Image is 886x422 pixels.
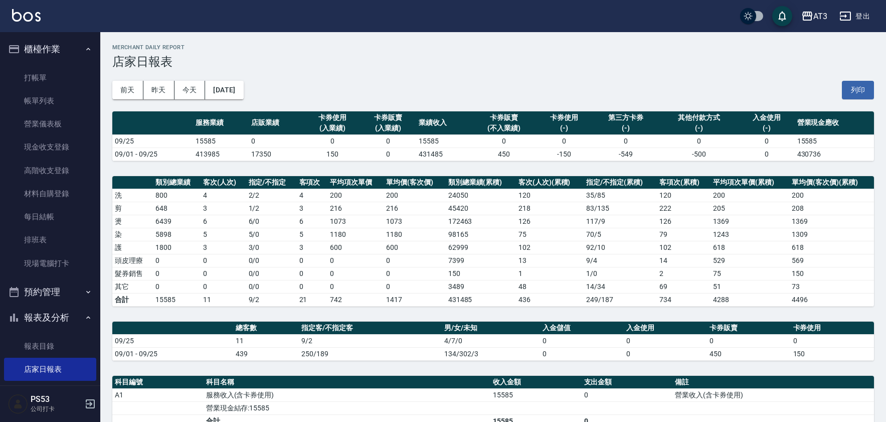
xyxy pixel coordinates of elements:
td: 62999 [446,241,516,254]
a: 每日結帳 [4,205,96,228]
td: 222 [657,202,711,215]
td: 75 [711,267,789,280]
td: 569 [789,254,874,267]
th: 營業現金應收 [795,111,874,135]
div: 其他付款方式 [662,112,736,123]
td: 0 [201,254,246,267]
div: 第三方卡券 [594,112,657,123]
td: -150 [536,148,592,161]
td: 205 [711,202,789,215]
td: 9/2 [299,334,442,347]
td: 4288 [711,293,789,306]
th: 類別總業績 [153,176,201,189]
div: AT3 [813,10,827,23]
td: 734 [657,293,711,306]
td: 09/25 [112,134,193,148]
td: 102 [657,241,711,254]
h5: PS53 [31,394,82,404]
th: 卡券使用 [791,322,874,335]
th: 平均項次單價(累積) [711,176,789,189]
th: 平均項次單價 [327,176,384,189]
td: 117 / 9 [584,215,657,228]
p: 公司打卡 [31,404,82,413]
td: 0 / 0 [246,267,297,280]
th: 類別總業績(累積) [446,176,516,189]
th: 收入金額 [490,376,582,389]
a: 帳單列表 [4,89,96,112]
td: 0 [297,280,328,293]
td: 1369 [711,215,789,228]
button: AT3 [797,6,831,27]
td: 營業收入(含卡券使用) [672,388,874,401]
td: 648 [153,202,201,215]
th: 男/女/未知 [442,322,540,335]
td: 0 [249,134,304,148]
div: 卡券販賣 [363,112,414,123]
td: 髮券銷售 [112,267,153,280]
td: 5 [201,228,246,241]
td: 0 [305,134,361,148]
a: 報表目錄 [4,335,96,358]
td: 450 [472,148,536,161]
td: 150 [446,267,516,280]
td: 9/2 [246,293,297,306]
div: (-) [741,123,792,133]
div: (-) [662,123,736,133]
td: 126 [516,215,584,228]
button: 櫃檯作業 [4,36,96,62]
td: 0 [624,334,707,347]
td: 11 [201,293,246,306]
button: 前天 [112,81,143,99]
td: 6 / 0 [246,215,297,228]
td: 51 [711,280,789,293]
button: 登出 [835,7,874,26]
td: 0 [384,254,446,267]
a: 現場電腦打卡 [4,252,96,275]
th: 服務業績 [193,111,249,135]
td: 126 [657,215,711,228]
div: 卡券販賣 [474,112,534,123]
td: 172463 [446,215,516,228]
td: 0 / 0 [246,254,297,267]
td: 染 [112,228,153,241]
th: 指定客/不指定客 [299,322,442,335]
td: 0 [582,388,673,401]
td: 0 [659,134,739,148]
td: 436 [516,293,584,306]
td: 0 [327,254,384,267]
td: 3 [297,202,328,215]
td: 69 [657,280,711,293]
td: 1180 [384,228,446,241]
td: 83 / 135 [584,202,657,215]
td: 98165 [446,228,516,241]
td: 3 [201,241,246,254]
table: a dense table [112,322,874,361]
th: 科目編號 [112,376,204,389]
td: 439 [233,347,299,360]
td: 70 / 5 [584,228,657,241]
td: 0 [361,148,416,161]
td: 102 [516,241,584,254]
div: 卡券使用 [539,112,589,123]
div: (入業績) [363,123,414,133]
td: 200 [711,189,789,202]
td: 21 [297,293,328,306]
th: 入金使用 [624,322,707,335]
td: 1073 [327,215,384,228]
td: 3 [201,202,246,215]
td: 3489 [446,280,516,293]
td: 1417 [384,293,446,306]
td: 249/187 [584,293,657,306]
td: 0 [327,280,384,293]
td: 剪 [112,202,153,215]
td: 250/189 [299,347,442,360]
td: 150 [791,347,874,360]
td: 2 / 2 [246,189,297,202]
a: 材料自購登錄 [4,182,96,205]
td: 09/01 - 09/25 [112,148,193,161]
td: 15585 [795,134,874,148]
td: 0 [472,134,536,148]
td: 1243 [711,228,789,241]
td: 200 [327,189,384,202]
th: 入金儲值 [540,322,623,335]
